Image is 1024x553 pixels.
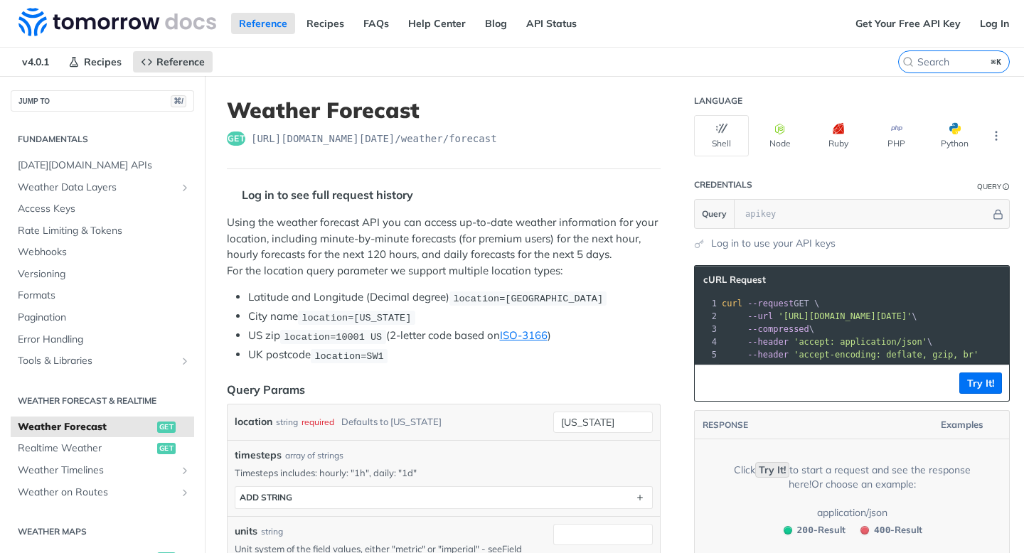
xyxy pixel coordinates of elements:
span: get [227,131,245,146]
svg: More ellipsis [990,129,1003,142]
span: Reference [156,55,205,68]
a: Tools & LibrariesShow subpages for Tools & Libraries [11,350,194,372]
div: ADD string [240,492,292,503]
span: Rate Limiting & Tokens [18,224,191,238]
a: Weather Forecastget [11,417,194,438]
div: 4 [695,335,719,348]
span: Error Handling [18,333,191,347]
span: Weather on Routes [18,485,176,500]
button: Ruby [811,115,865,156]
a: Log In [972,13,1017,34]
div: array of strings [285,449,343,462]
span: 'accept-encoding: deflate, gzip, br' [794,350,978,360]
h2: Fundamentals [11,133,194,146]
span: 400 [874,525,890,535]
span: location=SW1 [314,350,383,361]
span: Weather Forecast [18,420,154,434]
span: Realtime Weather [18,441,154,456]
button: 400400-Result [853,523,927,537]
div: Query [977,181,1001,192]
div: Defaults to [US_STATE] [341,412,442,432]
button: PHP [869,115,924,156]
span: --header [747,337,789,347]
span: \ [722,337,932,347]
a: Help Center [400,13,474,34]
button: Python [927,115,982,156]
button: Hide [991,207,1006,221]
span: --header [747,350,789,360]
span: Access Keys [18,202,191,216]
div: 1 [695,297,719,310]
div: Language [694,95,742,107]
div: Query Params [227,381,305,398]
button: RESPONSE [702,418,749,432]
input: apikey [738,200,991,228]
button: Try It! [959,372,1002,394]
a: FAQs [356,13,397,34]
span: get [157,443,176,454]
span: --url [747,311,773,321]
a: Webhooks [11,242,194,263]
button: Show subpages for Weather on Routes [179,487,191,498]
button: Show subpages for Tools & Libraries [179,355,191,367]
a: Log in to use your API keys [711,236,836,251]
div: QueryInformation [977,181,1010,192]
h1: Weather Forecast [227,97,661,123]
a: Pagination [11,307,194,328]
button: More Languages [986,125,1007,146]
button: cURL Request [698,273,782,287]
span: location=[US_STATE] [302,312,411,323]
span: Query [702,208,727,220]
button: JUMP TO⌘/ [11,90,194,112]
span: - Result [797,523,846,537]
button: Show subpages for Weather Timelines [179,465,191,476]
kbd: ⌘K [988,55,1006,69]
span: Versioning [18,267,191,281]
span: curl [722,299,742,308]
span: Examples [941,418,983,432]
span: location=10001 US [284,331,382,342]
a: Weather Data LayersShow subpages for Weather Data Layers [11,177,194,198]
div: Log in to see full request history [227,186,413,203]
span: 'accept: application/json' [794,337,927,347]
div: required [302,412,334,432]
span: \ [722,311,917,321]
a: Error Handling [11,329,194,350]
span: 200 [784,526,792,535]
a: Weather TimelinesShow subpages for Weather Timelines [11,460,194,481]
span: get [157,422,176,433]
span: Webhooks [18,245,191,259]
span: Recipes [84,55,122,68]
div: 3 [695,323,719,335]
div: string [261,525,283,538]
span: 400 [860,526,869,535]
span: \ [722,324,814,334]
h2: Weather Forecast & realtime [11,394,194,407]
a: Formats [11,285,194,306]
span: --request [747,299,794,308]
a: Recipes [299,13,352,34]
button: 200200-Result [777,523,850,537]
a: Realtime Weatherget [11,438,194,459]
img: Tomorrow.io Weather API Docs [18,8,216,36]
span: Tools & Libraries [18,354,176,368]
svg: Search [902,56,914,68]
li: US zip (2-letter code based on ) [248,328,661,344]
a: API Status [518,13,585,34]
p: Timesteps includes: hourly: "1h", daily: "1d" [235,466,653,479]
div: string [276,412,298,432]
a: Recipes [60,51,129,73]
span: cURL Request [703,274,766,286]
i: Information [1003,183,1010,190]
p: Using the weather forecast API you can access up-to-date weather information for your location, i... [227,215,661,279]
a: Get Your Free API Key [848,13,969,34]
div: 2 [695,310,719,323]
button: Shell [694,115,749,156]
span: Formats [18,289,191,303]
a: Access Keys [11,198,194,220]
span: location=[GEOGRAPHIC_DATA] [453,293,603,304]
span: ⌘/ [171,95,186,107]
button: ADD string [235,487,652,508]
button: Node [752,115,807,156]
button: Query [695,200,735,228]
